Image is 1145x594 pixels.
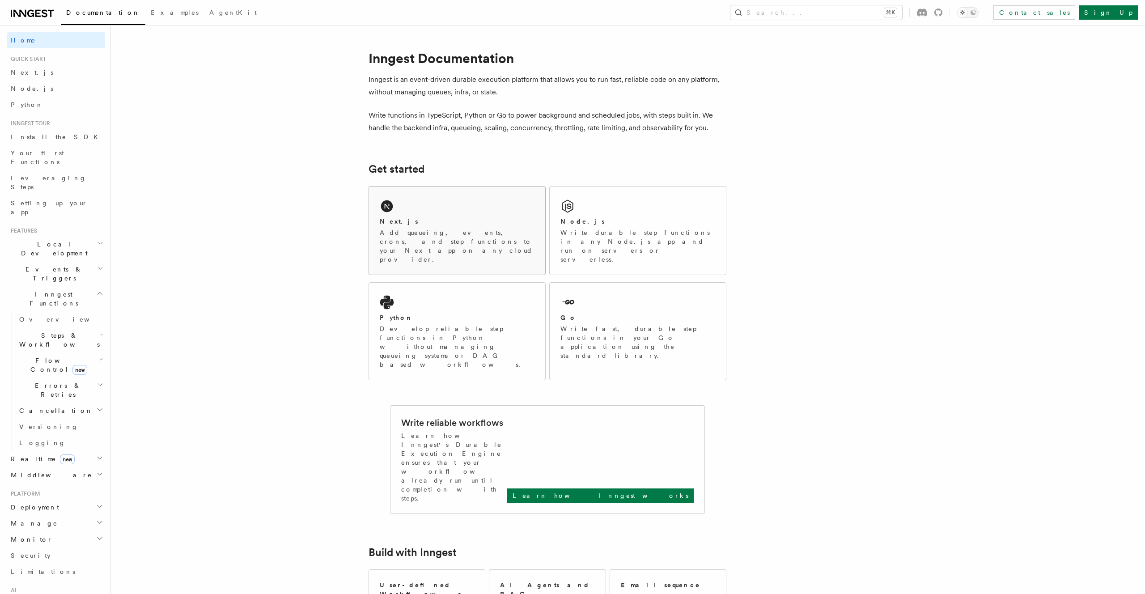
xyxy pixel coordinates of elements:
button: Monitor [7,531,105,547]
span: Steps & Workflows [16,331,100,349]
button: Toggle dark mode [957,7,979,18]
a: GoWrite fast, durable step functions in your Go application using the standard library. [549,282,726,380]
h2: Node.js [560,217,605,226]
p: Learn how Inngest works [513,491,688,500]
button: Steps & Workflows [16,327,105,352]
span: Realtime [7,454,75,463]
span: Security [11,552,51,559]
span: Inngest tour [7,120,50,127]
span: Middleware [7,471,92,479]
span: Cancellation [16,406,93,415]
a: PythonDevelop reliable step functions in Python without managing queueing systems or DAG based wo... [369,282,546,380]
span: Quick start [7,55,46,63]
p: Write functions in TypeScript, Python or Go to power background and scheduled jobs, with steps bu... [369,109,726,134]
span: Monitor [7,535,53,544]
span: Setting up your app [11,199,88,216]
a: Overview [16,311,105,327]
a: Get started [369,163,424,175]
span: Logging [19,439,66,446]
button: Inngest Functions [7,286,105,311]
span: Errors & Retries [16,381,97,399]
button: Realtimenew [7,451,105,467]
span: Platform [7,490,40,497]
h1: Inngest Documentation [369,50,726,66]
span: Install the SDK [11,133,103,140]
span: Limitations [11,568,75,575]
a: Limitations [7,564,105,580]
h2: Next.js [380,217,418,226]
kbd: ⌘K [884,8,897,17]
span: Examples [151,9,199,16]
button: Flow Controlnew [16,352,105,378]
button: Errors & Retries [16,378,105,403]
span: AI [7,587,17,594]
span: Overview [19,316,111,323]
a: Security [7,547,105,564]
span: Local Development [7,240,98,258]
span: Your first Functions [11,149,64,165]
span: Node.js [11,85,53,92]
h2: Email sequence [621,581,700,590]
h2: Go [560,313,577,322]
span: Flow Control [16,356,98,374]
h2: Write reliable workflows [401,416,503,429]
a: Examples [145,3,204,24]
a: Setting up your app [7,195,105,220]
a: Next.js [7,64,105,81]
span: Inngest Functions [7,290,97,308]
span: new [60,454,75,464]
button: Deployment [7,499,105,515]
button: Search...⌘K [730,5,902,20]
span: Versioning [19,423,78,430]
span: AgentKit [209,9,257,16]
span: Documentation [66,9,140,16]
span: Leveraging Steps [11,174,86,191]
a: AgentKit [204,3,262,24]
a: Versioning [16,419,105,435]
a: Logging [16,435,105,451]
a: Learn how Inngest works [507,488,694,503]
button: Events & Triggers [7,261,105,286]
a: Documentation [61,3,145,25]
a: Python [7,97,105,113]
span: new [72,365,87,375]
a: Install the SDK [7,129,105,145]
p: Add queueing, events, crons, and step functions to your Next app on any cloud provider. [380,228,534,264]
p: Learn how Inngest's Durable Execution Engine ensures that your workflow already run until complet... [401,431,507,503]
span: Manage [7,519,58,528]
a: Sign Up [1079,5,1138,20]
a: Contact sales [993,5,1075,20]
a: Node.js [7,81,105,97]
a: Build with Inngest [369,546,457,559]
span: Home [11,36,36,45]
button: Cancellation [16,403,105,419]
button: Manage [7,515,105,531]
div: Inngest Functions [7,311,105,451]
h2: Python [380,313,413,322]
button: Middleware [7,467,105,483]
p: Write durable step functions in any Node.js app and run on servers or serverless. [560,228,715,264]
span: Events & Triggers [7,265,98,283]
button: Local Development [7,236,105,261]
p: Inngest is an event-driven durable execution platform that allows you to run fast, reliable code ... [369,73,726,98]
a: Your first Functions [7,145,105,170]
span: Python [11,101,43,108]
span: Features [7,227,37,234]
a: Leveraging Steps [7,170,105,195]
a: Next.jsAdd queueing, events, crons, and step functions to your Next app on any cloud provider. [369,186,546,275]
a: Node.jsWrite durable step functions in any Node.js app and run on servers or serverless. [549,186,726,275]
span: Deployment [7,503,59,512]
p: Write fast, durable step functions in your Go application using the standard library. [560,324,715,360]
span: Next.js [11,69,53,76]
a: Home [7,32,105,48]
p: Develop reliable step functions in Python without managing queueing systems or DAG based workflows. [380,324,534,369]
